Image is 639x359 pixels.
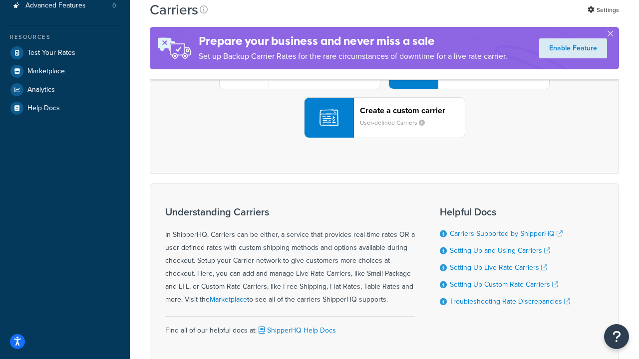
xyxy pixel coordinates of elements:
span: Advanced Features [25,1,86,10]
a: ShipperHQ Help Docs [257,325,336,336]
h3: Understanding Carriers [165,206,415,217]
h4: Prepare your business and never miss a sale [199,33,507,49]
a: Carriers Supported by ShipperHQ [450,228,563,239]
a: Marketplace [210,294,247,305]
a: Enable Feature [539,38,607,58]
header: Create a custom carrier [360,106,465,115]
button: Create a custom carrierUser-defined Carriers [304,97,465,138]
img: ad-rules-rateshop-fe6ec290ccb7230408bd80ed9643f0289d75e0ffd9eb532fc0e269fcd187b520.png [150,27,199,69]
img: icon-carrier-custom-c93b8a24.svg [319,108,338,127]
a: Troubleshooting Rate Discrepancies [450,296,570,307]
span: Help Docs [27,104,60,113]
a: Test Your Rates [7,44,122,62]
span: Analytics [27,86,55,94]
a: Analytics [7,81,122,99]
span: Marketplace [27,67,65,76]
button: Open Resource Center [604,324,629,349]
small: User-defined Carriers [360,118,433,127]
div: Resources [7,33,122,41]
a: Settings [588,3,619,17]
div: In ShipperHQ, Carriers can be either, a service that provides real-time rates OR a user-defined r... [165,206,415,306]
a: Setting Up Custom Rate Carriers [450,279,558,290]
span: 0 [112,1,116,10]
h3: Helpful Docs [440,206,570,217]
a: Setting Up Live Rate Carriers [450,262,547,273]
a: Help Docs [7,99,122,117]
a: Setting Up and Using Carriers [450,245,550,256]
div: Find all of our helpful docs at: [165,316,415,337]
span: Test Your Rates [27,49,75,57]
p: Set up Backup Carrier Rates for the rare circumstances of downtime for a live rate carrier. [199,49,507,63]
a: Marketplace [7,62,122,80]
